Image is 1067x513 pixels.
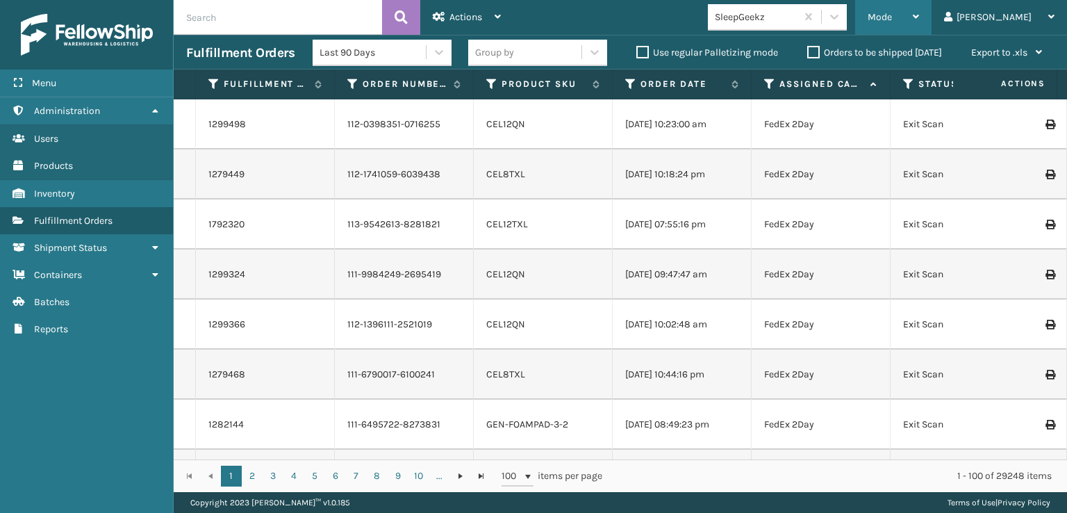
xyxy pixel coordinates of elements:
[449,11,482,23] span: Actions
[486,168,525,180] a: CEL8TXL
[715,10,797,24] div: SleepGeekz
[346,466,367,487] a: 7
[335,149,474,199] td: 112-1741059-6039438
[891,450,1029,500] td: Canceled
[208,218,245,231] a: 1792320
[335,300,474,350] td: 112-1396111-2521019
[486,318,525,330] a: CEL12QN
[752,300,891,350] td: FedEx 2Day
[1045,120,1054,129] i: Print Label
[34,323,68,335] span: Reports
[471,466,492,487] a: Go to the last page
[283,466,304,487] a: 4
[486,118,525,130] a: CEL12QN
[613,250,752,300] td: [DATE] 09:47:47 am
[455,471,466,482] span: Go to the next page
[486,418,568,430] a: GEN-FOAMPAD-3-2
[34,215,113,227] span: Fulfillment Orders
[957,72,1054,95] span: Actions
[32,77,56,89] span: Menu
[208,418,244,432] a: 1282144
[613,99,752,149] td: [DATE] 10:23:00 am
[998,498,1050,507] a: Privacy Policy
[948,492,1050,513] div: |
[224,78,308,90] label: Fulfillment Order Id
[502,469,522,483] span: 100
[388,466,408,487] a: 9
[34,105,100,117] span: Administration
[208,268,245,282] a: 1299324
[335,99,474,149] td: 112-0398351-0716255
[613,300,752,350] td: [DATE] 10:02:48 am
[408,466,429,487] a: 10
[208,168,245,181] a: 1279449
[325,466,346,487] a: 6
[613,400,752,450] td: [DATE] 08:49:23 pm
[752,99,891,149] td: FedEx 2Day
[891,250,1029,300] td: Exit Scan
[450,466,471,487] a: Go to the next page
[807,47,942,58] label: Orders to be shipped [DATE]
[335,250,474,300] td: 111-9984249-2695419
[34,269,82,281] span: Containers
[221,466,242,487] a: 1
[752,350,891,400] td: FedEx 2Day
[34,296,69,308] span: Batches
[486,218,528,230] a: CEL12TXL
[1045,270,1054,279] i: Print Label
[868,11,892,23] span: Mode
[486,268,525,280] a: CEL12QN
[613,450,752,500] td: [DATE] 09:13:15 am
[335,199,474,250] td: 113-9542613-8281821
[486,368,525,380] a: CEL8TXL
[335,350,474,400] td: 111-6790017-6100241
[752,450,891,500] td: FedEx 2Day
[1045,220,1054,229] i: Print Label
[208,117,246,131] a: 1299498
[891,400,1029,450] td: Exit Scan
[363,78,447,90] label: Order Number
[242,466,263,487] a: 2
[208,318,245,332] a: 1299366
[752,400,891,450] td: FedEx 2Day
[613,199,752,250] td: [DATE] 07:55:16 pm
[190,492,350,513] p: Copyright 2023 [PERSON_NAME]™ v 1.0.185
[335,400,474,450] td: 111-6495722-8273831
[752,250,891,300] td: FedEx 2Day
[304,466,325,487] a: 5
[34,160,73,172] span: Products
[891,149,1029,199] td: Exit Scan
[918,78,1002,90] label: Status
[891,350,1029,400] td: Exit Scan
[186,44,295,61] h3: Fulfillment Orders
[502,466,603,487] span: items per page
[476,471,487,482] span: Go to the last page
[1045,420,1054,430] i: Print Label
[34,133,58,145] span: Users
[320,45,427,60] div: Last 90 Days
[367,466,388,487] a: 8
[335,450,474,500] td: 112-0700530-0581042
[891,99,1029,149] td: Exit Scan
[1045,320,1054,329] i: Print Label
[752,149,891,199] td: FedEx 2Day
[208,368,245,382] a: 1279468
[34,188,75,199] span: Inventory
[752,199,891,250] td: FedEx 2Day
[622,469,1052,483] div: 1 - 100 of 29248 items
[429,466,450,487] a: ...
[263,466,283,487] a: 3
[613,149,752,199] td: [DATE] 10:18:24 pm
[948,498,995,507] a: Terms of Use
[891,199,1029,250] td: Exit Scan
[1045,370,1054,380] i: Print Label
[21,14,153,56] img: logo
[640,78,725,90] label: Order Date
[475,45,514,60] div: Group by
[613,350,752,400] td: [DATE] 10:44:16 pm
[779,78,863,90] label: Assigned Carrier Service
[34,242,107,254] span: Shipment Status
[1045,170,1054,179] i: Print Label
[891,300,1029,350] td: Exit Scan
[971,47,1027,58] span: Export to .xls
